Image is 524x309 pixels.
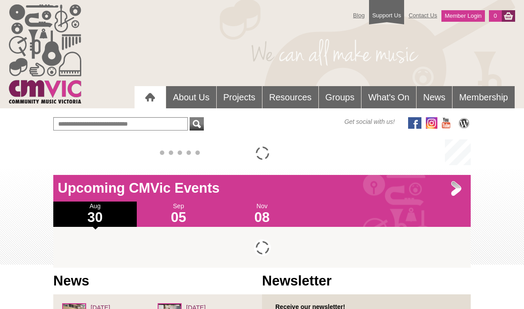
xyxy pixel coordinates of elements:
[220,210,304,225] h1: 08
[453,86,515,108] a: Membership
[220,202,304,227] div: Nov
[441,10,484,22] a: Member Login
[166,86,216,108] a: About Us
[53,202,137,227] div: Aug
[262,86,318,108] a: Resources
[361,86,416,108] a: What's On
[53,210,137,225] h1: 30
[262,272,471,290] h1: Newsletter
[319,86,361,108] a: Groups
[404,8,441,23] a: Contact Us
[53,179,471,197] h1: Upcoming CMVic Events
[344,117,395,126] span: Get social with us!
[137,210,220,225] h1: 05
[349,8,369,23] a: Blog
[9,4,81,103] img: cmvic_logo.png
[457,117,471,129] img: CMVic Blog
[217,86,262,108] a: Projects
[489,10,502,22] a: 0
[417,86,452,108] a: News
[137,202,220,227] div: Sep
[53,272,262,290] h1: News
[426,117,437,129] img: icon-instagram.png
